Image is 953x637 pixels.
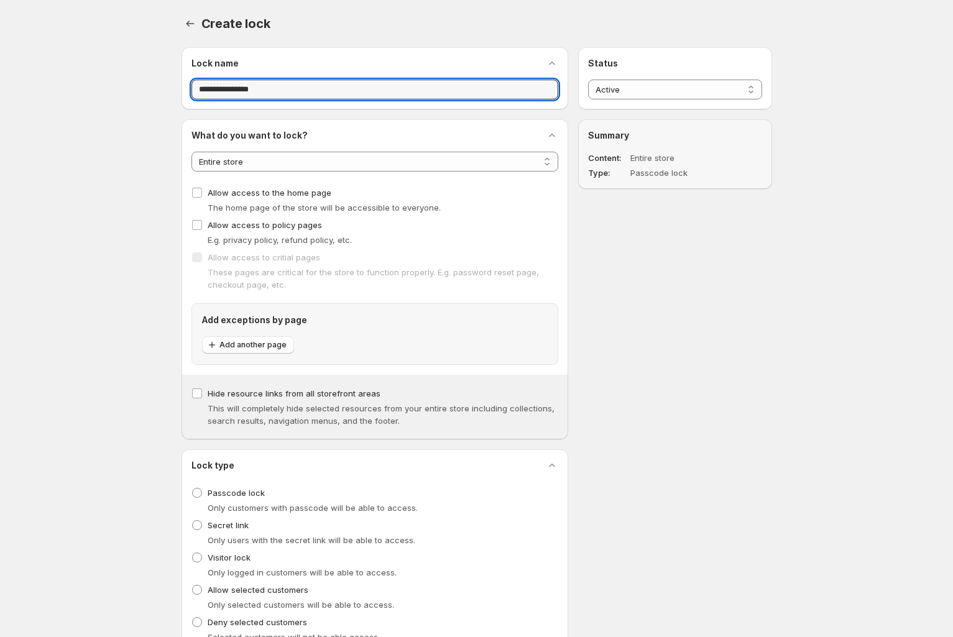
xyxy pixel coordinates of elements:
dt: Type: [588,167,628,179]
dd: Entire store [630,152,726,164]
span: Visitor lock [208,552,251,562]
span: Secret link [208,520,249,530]
button: Add another page [202,336,294,354]
span: Allow access to the home page [208,188,331,198]
dd: Passcode lock [630,167,726,179]
span: Allow access to policy pages [208,220,322,230]
span: Hide resource links from all storefront areas [208,388,380,398]
h2: Lock name [191,57,239,70]
span: These pages are critical for the store to function properly. E.g. password reset page, checkout p... [208,267,539,290]
span: Add another page [219,340,287,350]
span: Only users with the secret link will be able to access. [208,535,415,545]
span: Create lock [201,16,270,31]
h2: Summary [588,129,762,142]
span: The home page of the store will be accessible to everyone. [208,203,441,213]
span: Allow selected customers [208,585,308,595]
span: Deny selected customers [208,617,307,627]
span: Allow access to critial pages [208,252,320,262]
span: Passcode lock [208,488,265,498]
span: This will completely hide selected resources from your entire store including collections, search... [208,403,555,426]
h2: Lock type [191,459,234,472]
span: Only selected customers will be able to access. [208,600,394,610]
h2: Status [588,57,762,70]
h2: Add exceptions by page [202,314,548,326]
span: Only customers with passcode will be able to access. [208,503,418,513]
h2: What do you want to lock? [191,129,308,142]
span: E.g. privacy policy, refund policy, etc. [208,235,352,245]
span: Only logged in customers will be able to access. [208,567,397,577]
dt: Content: [588,152,628,164]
